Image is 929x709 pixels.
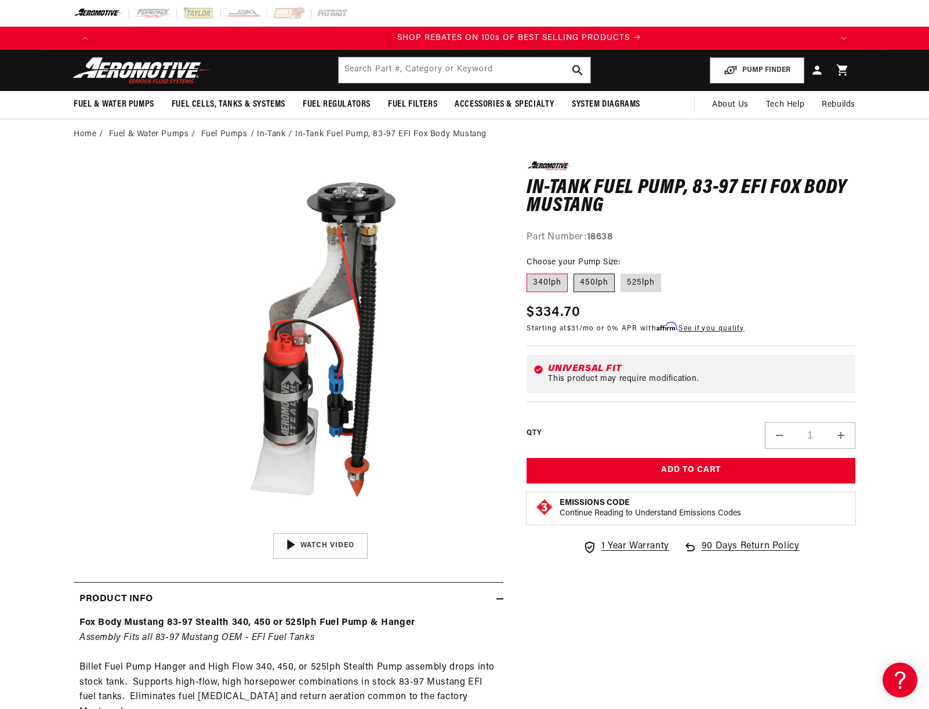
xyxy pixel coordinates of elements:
[527,274,568,292] label: 340lph
[303,99,371,111] span: Fuel Regulators
[757,91,813,119] summary: Tech Help
[601,539,669,554] span: 1 Year Warranty
[527,179,855,216] h1: In-Tank Fuel Pump, 83-97 EFI Fox Body Mustang
[620,274,661,292] label: 525lph
[527,256,621,268] legend: Choose your Pump Size:
[656,322,677,331] span: Affirm
[379,91,446,118] summary: Fuel Filters
[563,91,649,118] summary: System Diagrams
[678,325,744,332] a: See if you qualify - Learn more about Affirm Financing (opens in modal)
[455,99,554,111] span: Accessories & Specialty
[70,57,215,84] img: Aeromotive
[527,302,580,323] span: $334.70
[832,27,855,50] button: Translation missing: en.sections.announcements.next_announcement
[560,508,741,519] p: Continue Reading to Understand Emissions Codes
[74,99,154,111] span: Fuel & Water Pumps
[65,91,163,118] summary: Fuel & Water Pumps
[766,99,804,111] span: Tech Help
[567,325,579,332] span: $31
[388,99,437,111] span: Fuel Filters
[109,128,189,141] a: Fuel & Water Pumps
[572,99,640,111] span: System Diagrams
[172,99,285,111] span: Fuel Cells, Tanks & Systems
[257,128,295,141] li: In-Tank
[560,499,630,507] strong: Emissions Code
[560,498,741,519] button: Emissions CodeContinue Reading to Understand Emissions Codes
[683,539,800,566] a: 90 Days Return Policy
[587,232,613,242] strong: 18638
[535,498,554,517] img: Emissions code
[565,57,590,83] button: search button
[74,128,96,141] a: Home
[397,34,630,42] span: SHOP REBATES ON 100s OF BEST SELLING PRODUCTS
[74,128,855,141] nav: breadcrumbs
[74,27,97,50] button: Translation missing: en.sections.announcements.previous_announcement
[703,91,757,119] a: About Us
[527,428,541,438] label: QTY
[74,161,503,558] media-gallery: Gallery Viewer
[527,230,855,245] div: Part Number:
[710,57,804,83] button: PUMP FINDER
[45,27,884,50] slideshow-component: Translation missing: en.sections.announcements.announcement_bar
[339,57,590,83] input: Search by Part Number, Category or Keyword
[527,458,855,484] button: Add to Cart
[79,592,153,607] h2: Product Info
[527,323,744,334] p: Starting at /mo or 0% APR with .
[295,128,487,141] li: In-Tank Fuel Pump, 83-97 EFI Fox Body Mustang
[548,364,848,373] div: Universal Fit
[74,583,503,616] summary: Product Info
[151,32,887,45] div: 3 of 4
[574,274,615,292] label: 450lph
[201,128,248,141] a: Fuel Pumps
[446,91,563,118] summary: Accessories & Specialty
[294,91,379,118] summary: Fuel Regulators
[822,99,855,111] span: Rebuilds
[151,32,887,45] div: Announcement
[548,375,848,384] div: This product may require modification.
[163,91,294,118] summary: Fuel Cells, Tanks & Systems
[79,633,314,642] em: Assembly Fits all 83-97 Mustang OEM - EFI Fuel Tanks
[712,100,749,109] span: About Us
[79,618,415,627] strong: Fox Body Mustang 83-97 Stealth 340, 450 or 525lph Fuel Pump & Hanger
[702,539,800,566] span: 90 Days Return Policy
[583,539,669,554] a: 1 Year Warranty
[813,91,864,119] summary: Rebuilds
